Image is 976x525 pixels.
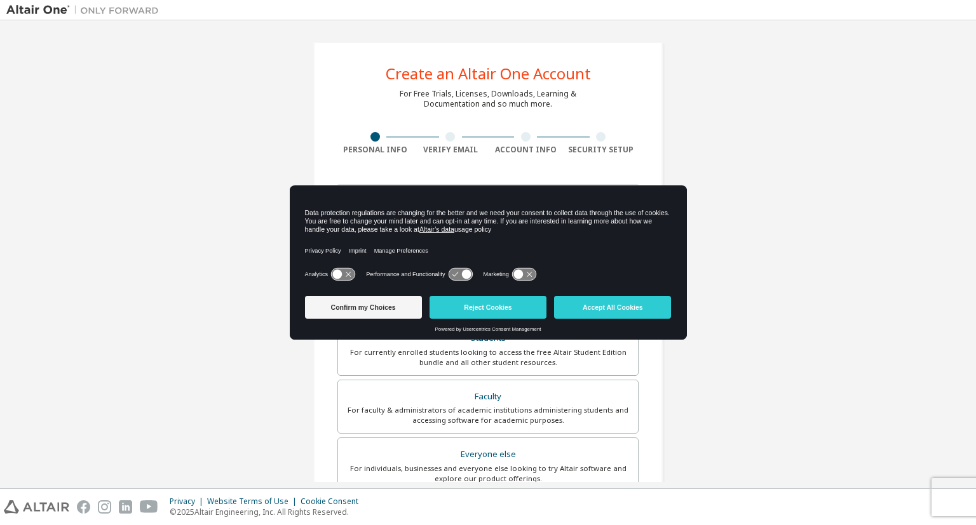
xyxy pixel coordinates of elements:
div: Create an Altair One Account [386,66,591,81]
p: © 2025 Altair Engineering, Inc. All Rights Reserved. [170,507,366,517]
div: Website Terms of Use [207,496,301,507]
div: Account Info [488,145,564,155]
img: altair_logo.svg [4,500,69,514]
div: Faculty [346,388,630,406]
div: For faculty & administrators of academic institutions administering students and accessing softwa... [346,405,630,425]
div: For Free Trials, Licenses, Downloads, Learning & Documentation and so much more. [400,89,576,109]
div: Security Setup [564,145,639,155]
div: Privacy [170,496,207,507]
div: Personal Info [337,145,413,155]
div: Everyone else [346,446,630,463]
img: facebook.svg [77,500,90,514]
img: linkedin.svg [119,500,132,514]
img: youtube.svg [140,500,158,514]
img: instagram.svg [98,500,111,514]
div: Cookie Consent [301,496,366,507]
div: For individuals, businesses and everyone else looking to try Altair software and explore our prod... [346,463,630,484]
div: Verify Email [413,145,489,155]
img: Altair One [6,4,165,17]
div: For currently enrolled students looking to access the free Altair Student Edition bundle and all ... [346,347,630,368]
